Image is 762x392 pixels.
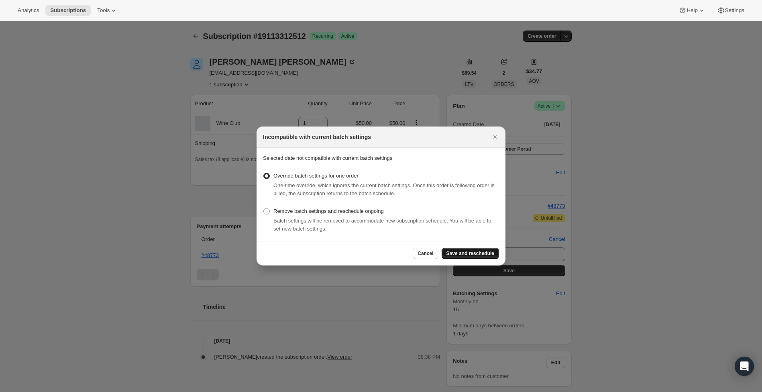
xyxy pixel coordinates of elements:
[418,250,433,257] span: Cancel
[442,248,499,259] button: Save and reschedule
[687,7,697,14] span: Help
[712,5,749,16] button: Settings
[735,357,754,376] div: Open Intercom Messenger
[273,173,359,179] span: Override batch settings for one order
[273,182,495,196] span: One-time override, which ignores the current batch settings. Once this order is following order i...
[18,7,39,14] span: Analytics
[92,5,122,16] button: Tools
[273,208,384,214] span: Remove batch settings and reschedule ongoing
[674,5,710,16] button: Help
[413,248,438,259] button: Cancel
[50,7,86,14] span: Subscriptions
[489,131,501,143] button: Close
[45,5,91,16] button: Subscriptions
[725,7,744,14] span: Settings
[97,7,110,14] span: Tools
[273,218,491,232] span: Batch settings will be removed to accommodate new subscription schedule. You will be able to set ...
[263,133,371,141] h2: Incompatible with current batch settings
[446,250,494,257] span: Save and reschedule
[263,155,392,161] span: Selected date not compatible with current batch settings
[13,5,44,16] button: Analytics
